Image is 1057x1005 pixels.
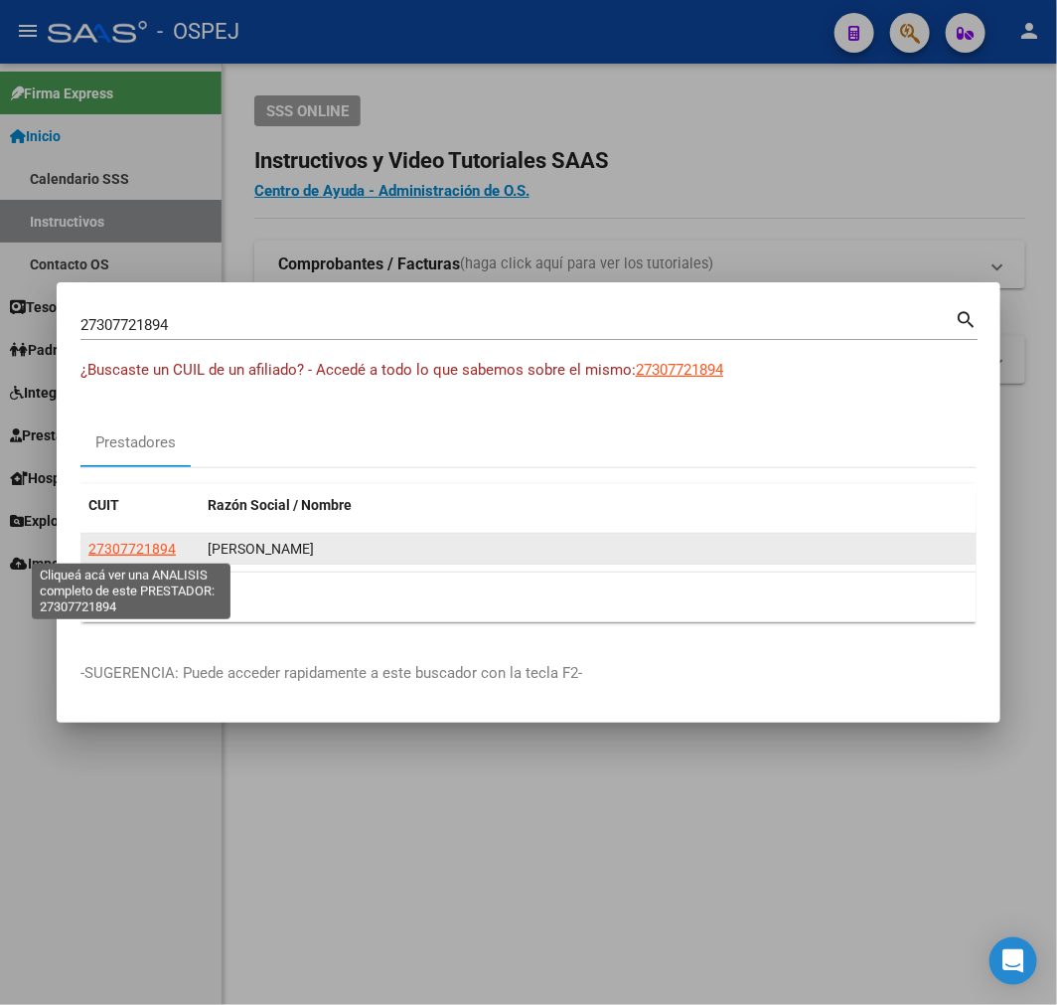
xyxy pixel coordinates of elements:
p: -SUGERENCIA: Puede acceder rapidamente a este buscador con la tecla F2- [80,662,977,685]
datatable-header-cell: CUIT [80,484,200,527]
span: 27307721894 [88,541,176,557]
span: Razón Social / Nombre [208,497,352,513]
div: 1 total [80,573,977,622]
span: ¿Buscaste un CUIL de un afiliado? - Accedé a todo lo que sabemos sobre el mismo: [80,361,636,379]
mat-icon: search [955,306,978,330]
div: Open Intercom Messenger [989,937,1037,985]
span: CUIT [88,497,119,513]
span: 27307721894 [636,361,723,379]
div: Prestadores [95,431,176,454]
datatable-header-cell: Razón Social / Nombre [200,484,977,527]
div: [PERSON_NAME] [208,538,969,561]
